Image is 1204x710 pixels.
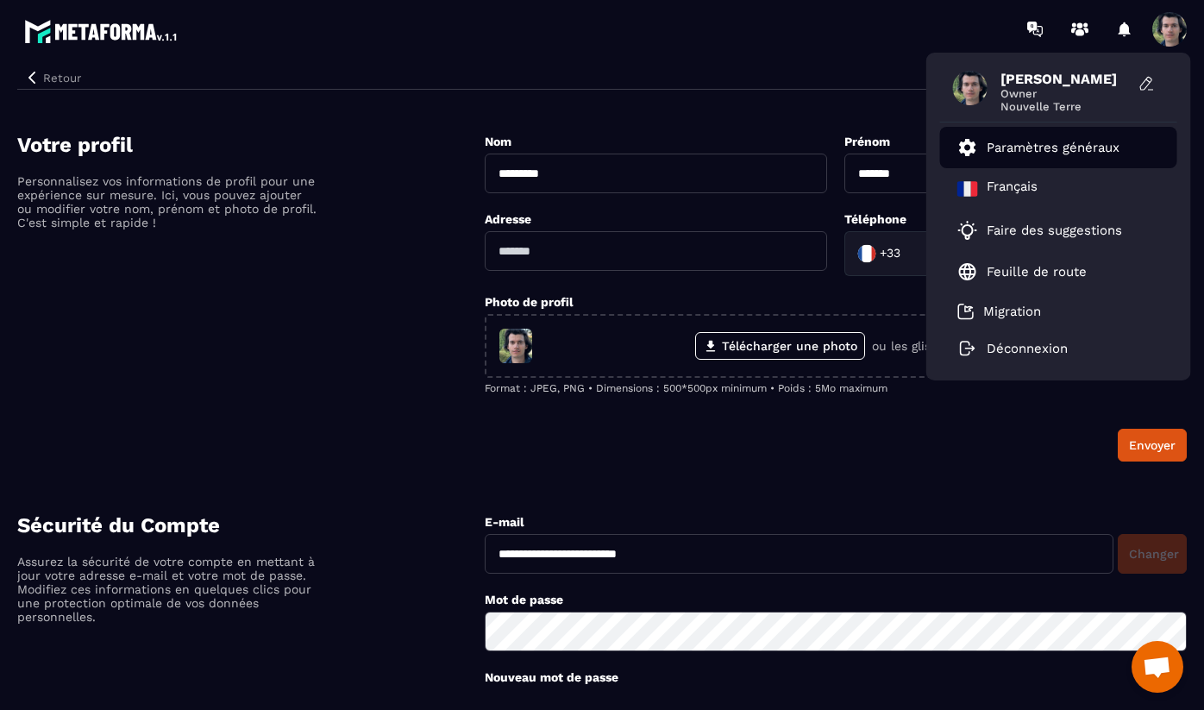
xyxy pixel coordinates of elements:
[983,304,1041,319] p: Migration
[904,241,921,267] input: Search for option
[485,135,511,148] label: Nom
[485,212,531,226] label: Adresse
[485,295,574,309] label: Photo de profil
[485,515,524,529] label: E-mail
[485,593,563,606] label: Mot de passe
[17,174,319,229] p: Personnalisez vos informations de profil pour une expérience sur mesure. Ici, vous pouvez ajouter...
[844,231,939,276] div: Search for option
[1118,429,1187,462] button: Envoyer
[844,135,890,148] label: Prénom
[1000,87,1130,100] span: Owner
[987,264,1087,280] p: Feuille de route
[17,513,485,537] h4: Sécurité du Compte
[17,555,319,624] p: Assurez la sécurité de votre compte en mettant à jour votre adresse e-mail et votre mot de passe....
[872,339,1018,353] p: ou les glisser/déposer ici
[850,236,884,271] img: Country Flag
[844,212,906,226] label: Téléphone
[695,332,865,360] label: Télécharger une photo
[17,66,88,89] button: Retour
[1000,100,1130,113] span: Nouvelle Terre
[17,133,485,157] h4: Votre profil
[1000,71,1130,87] span: [PERSON_NAME]
[880,245,900,262] span: +33
[957,137,1119,158] a: Paramètres généraux
[987,223,1122,238] p: Faire des suggestions
[957,303,1041,320] a: Migration
[987,179,1038,199] p: Français
[1132,641,1183,693] div: Ouvrir le chat
[957,261,1087,282] a: Feuille de route
[485,382,1187,394] p: Format : JPEG, PNG • Dimensions : 500*500px minimum • Poids : 5Mo maximum
[24,16,179,47] img: logo
[485,670,618,684] label: Nouveau mot de passe
[957,220,1138,241] a: Faire des suggestions
[987,341,1068,356] p: Déconnexion
[987,140,1119,155] p: Paramètres généraux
